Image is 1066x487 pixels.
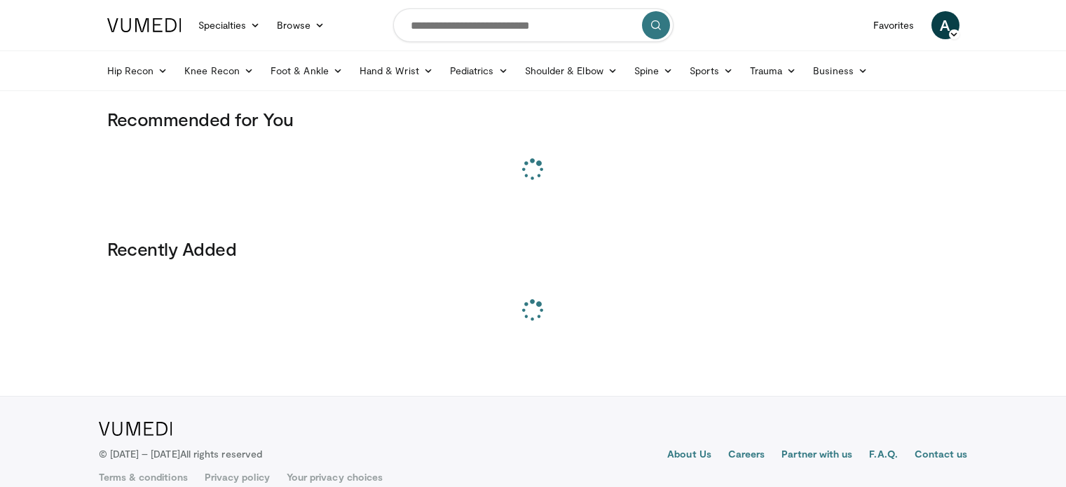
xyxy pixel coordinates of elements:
a: Hand & Wrist [351,57,442,85]
a: Spine [626,57,681,85]
a: Knee Recon [176,57,262,85]
a: Your privacy choices [287,470,383,484]
a: Sports [681,57,742,85]
img: VuMedi Logo [99,422,172,436]
a: Foot & Ankle [262,57,351,85]
h3: Recommended for You [107,108,959,130]
a: Trauma [742,57,805,85]
a: Contact us [915,447,968,464]
a: Shoulder & Elbow [517,57,626,85]
a: Specialties [190,11,269,39]
a: Business [805,57,876,85]
a: Hip Recon [99,57,177,85]
a: Partner with us [781,447,852,464]
a: F.A.Q. [869,447,897,464]
span: All rights reserved [180,448,262,460]
a: A [931,11,959,39]
img: VuMedi Logo [107,18,182,32]
a: Favorites [865,11,923,39]
a: About Us [667,447,711,464]
p: © [DATE] – [DATE] [99,447,263,461]
a: Careers [728,447,765,464]
a: Privacy policy [205,470,270,484]
h3: Recently Added [107,238,959,260]
a: Pediatrics [442,57,517,85]
a: Browse [268,11,333,39]
input: Search topics, interventions [393,8,674,42]
a: Terms & conditions [99,470,188,484]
